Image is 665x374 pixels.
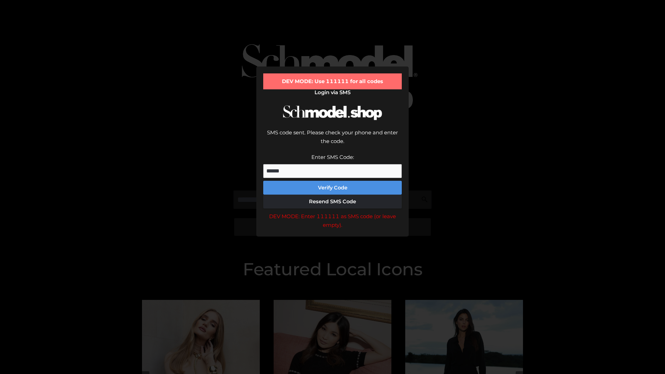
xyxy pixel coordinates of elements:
h2: Login via SMS [263,89,402,96]
label: Enter SMS Code: [311,154,354,160]
div: SMS code sent. Please check your phone and enter the code. [263,128,402,153]
img: Schmodel Logo [281,99,384,126]
div: DEV MODE: Enter 111111 as SMS code (or leave empty). [263,212,402,230]
button: Resend SMS Code [263,195,402,208]
button: Verify Code [263,181,402,195]
div: DEV MODE: Use 111111 for all codes [263,73,402,89]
